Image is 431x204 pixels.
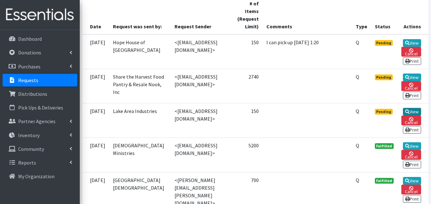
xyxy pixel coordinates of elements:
a: My Organization [3,170,77,183]
td: [DATE] [82,138,109,172]
a: Print [403,126,421,134]
td: Lake Area Industries [109,103,171,138]
a: View [403,142,421,150]
span: Pending [375,74,393,80]
a: View [403,39,421,47]
p: My Organization [18,173,55,179]
a: View [403,177,421,185]
td: [DATE] [82,34,109,69]
a: Pick Ups & Deliveries [3,101,77,114]
td: 2740 [232,69,263,103]
a: Dashboard [3,32,77,45]
td: 5200 [232,138,263,172]
p: Requests [18,77,38,83]
abbr: Quantity [356,142,359,149]
td: Share the Harvest Food Pantry & Resale Nook, Inc [109,69,171,103]
a: Cancel [401,116,421,125]
p: Dashboard [18,36,42,42]
abbr: Quantity [356,177,359,183]
a: Print [403,195,421,203]
a: Distributions [3,88,77,100]
td: <[EMAIL_ADDRESS][DOMAIN_NAME]> [171,103,232,138]
a: Print [403,92,421,99]
td: <[EMAIL_ADDRESS][DOMAIN_NAME]> [171,69,232,103]
a: Partner Agencies [3,115,77,128]
a: Community [3,143,77,155]
a: View [403,108,421,116]
a: Cancel [401,47,421,57]
span: Fulfilled [375,143,394,149]
a: View [403,74,421,81]
span: Pending [375,40,393,46]
a: Print [403,57,421,65]
a: Inventory [3,129,77,142]
a: Reports [3,156,77,169]
span: Pending [375,109,393,115]
img: HumanEssentials [3,4,77,25]
abbr: Quantity [356,39,359,46]
td: [DEMOGRAPHIC_DATA] Ministries [109,138,171,172]
a: Cancel [401,150,421,160]
td: 150 [232,103,263,138]
td: [DATE] [82,69,109,103]
td: [DATE] [82,103,109,138]
p: Reports [18,159,36,166]
a: Requests [3,74,77,87]
abbr: Quantity [356,108,359,114]
p: Community [18,146,44,152]
td: <[EMAIL_ADDRESS][DOMAIN_NAME]> [171,34,232,69]
p: Partner Agencies [18,118,56,124]
td: <[EMAIL_ADDRESS][DOMAIN_NAME]> [171,138,232,172]
p: Purchases [18,63,41,70]
span: Fulfilled [375,178,394,184]
a: Print [403,161,421,168]
td: I can pick up [DATE] 1:20 [263,34,352,69]
a: Cancel [401,81,421,91]
a: Donations [3,46,77,59]
a: Cancel [401,185,421,194]
p: Pick Ups & Deliveries [18,104,63,111]
abbr: Quantity [356,74,359,80]
td: Hope House of [GEOGRAPHIC_DATA] [109,34,171,69]
td: 150 [232,34,263,69]
p: Inventory [18,132,40,138]
a: Purchases [3,60,77,73]
p: Donations [18,49,41,56]
p: Distributions [18,91,47,97]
